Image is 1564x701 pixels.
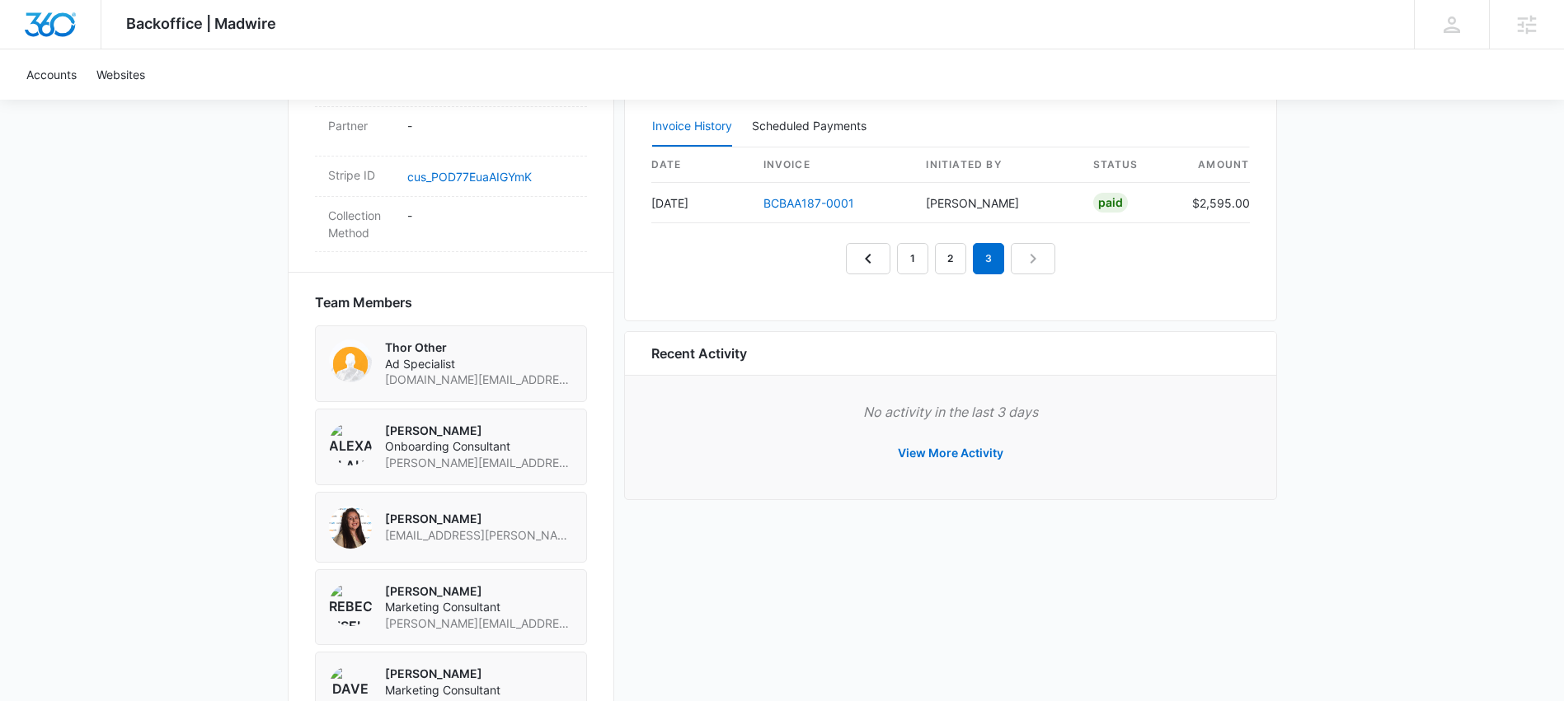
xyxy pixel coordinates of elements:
span: Marketing Consultant [385,599,573,615]
span: Team Members [315,292,412,312]
div: Partner- [315,107,587,157]
a: Page 2 [935,243,966,274]
span: Ad Specialist [385,356,573,372]
img: Rebecca Eisele [329,583,372,626]
th: amount [1179,147,1250,183]
span: Backoffice | Madwire [126,15,276,32]
p: Thor Other [385,339,573,356]
span: Onboarding Consultant [385,438,573,455]
h6: Recent Activity [651,343,747,363]
a: BCBAA187-0001 [763,196,854,210]
p: [PERSON_NAME] [385,666,573,682]
a: Previous Page [846,243,890,274]
p: No activity in the last 3 days [651,402,1250,422]
th: date [651,147,750,183]
p: [PERSON_NAME] [385,583,573,600]
a: cus_POD77EuaAIGYmK [407,170,532,184]
td: $2,595.00 [1179,183,1250,223]
dt: Collection Method [328,207,394,241]
span: [PERSON_NAME][EMAIL_ADDRESS][PERSON_NAME][DOMAIN_NAME] [385,455,573,471]
p: - [407,207,574,224]
em: 3 [973,243,1004,274]
dt: Stripe ID [328,166,394,184]
p: [PERSON_NAME] [385,423,573,439]
span: [DOMAIN_NAME][EMAIL_ADDRESS][DOMAIN_NAME] [385,372,573,388]
a: Accounts [16,49,87,100]
span: [EMAIL_ADDRESS][PERSON_NAME][DOMAIN_NAME] [385,527,573,544]
span: [PERSON_NAME][EMAIL_ADDRESS][PERSON_NAME][DOMAIN_NAME] [385,615,573,632]
a: Page 1 [897,243,928,274]
div: Stripe IDcus_POD77EuaAIGYmK [315,157,587,197]
img: Thor Other [329,339,372,382]
td: [DATE] [651,183,750,223]
div: Collection Method- [315,197,587,252]
td: [PERSON_NAME] [913,183,1079,223]
nav: Pagination [846,243,1055,274]
div: Paid [1093,193,1128,213]
button: View More Activity [881,433,1020,473]
div: Scheduled Payments [752,120,873,132]
a: Websites [87,49,155,100]
dt: Partner [328,117,394,134]
span: Marketing Consultant [385,682,573,699]
th: status [1080,147,1179,183]
th: invoice [750,147,914,183]
p: - [407,117,574,134]
button: Invoice History [652,107,732,147]
p: [PERSON_NAME] [385,511,573,527]
img: Alexander Blaho [329,423,372,465]
img: Audriana Talamantes [329,506,372,549]
th: Initiated By [913,147,1079,183]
